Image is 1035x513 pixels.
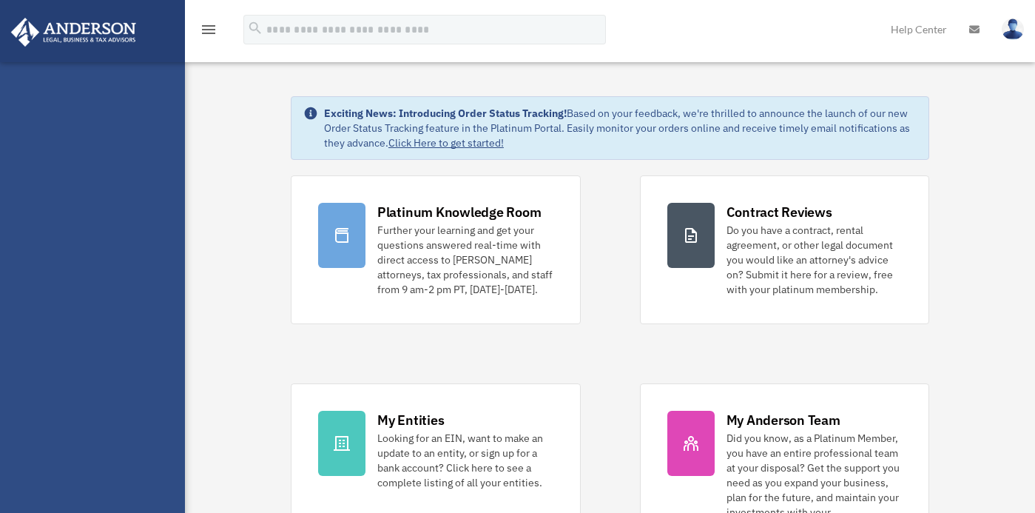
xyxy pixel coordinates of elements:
[377,411,444,429] div: My Entities
[200,21,218,38] i: menu
[726,411,840,429] div: My Anderson Team
[726,203,832,221] div: Contract Reviews
[324,107,567,120] strong: Exciting News: Introducing Order Status Tracking!
[388,136,504,150] a: Click Here to get started!
[200,26,218,38] a: menu
[324,106,917,150] div: Based on your feedback, we're thrilled to announce the launch of our new Order Status Tracking fe...
[7,18,141,47] img: Anderson Advisors Platinum Portal
[640,175,930,324] a: Contract Reviews Do you have a contract, rental agreement, or other legal document you would like...
[726,223,903,297] div: Do you have a contract, rental agreement, or other legal document you would like an attorney's ad...
[377,431,553,490] div: Looking for an EIN, want to make an update to an entity, or sign up for a bank account? Click her...
[1002,19,1024,40] img: User Pic
[377,223,553,297] div: Further your learning and get your questions answered real-time with direct access to [PERSON_NAM...
[377,203,542,221] div: Platinum Knowledge Room
[291,175,581,324] a: Platinum Knowledge Room Further your learning and get your questions answered real-time with dire...
[247,20,263,36] i: search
